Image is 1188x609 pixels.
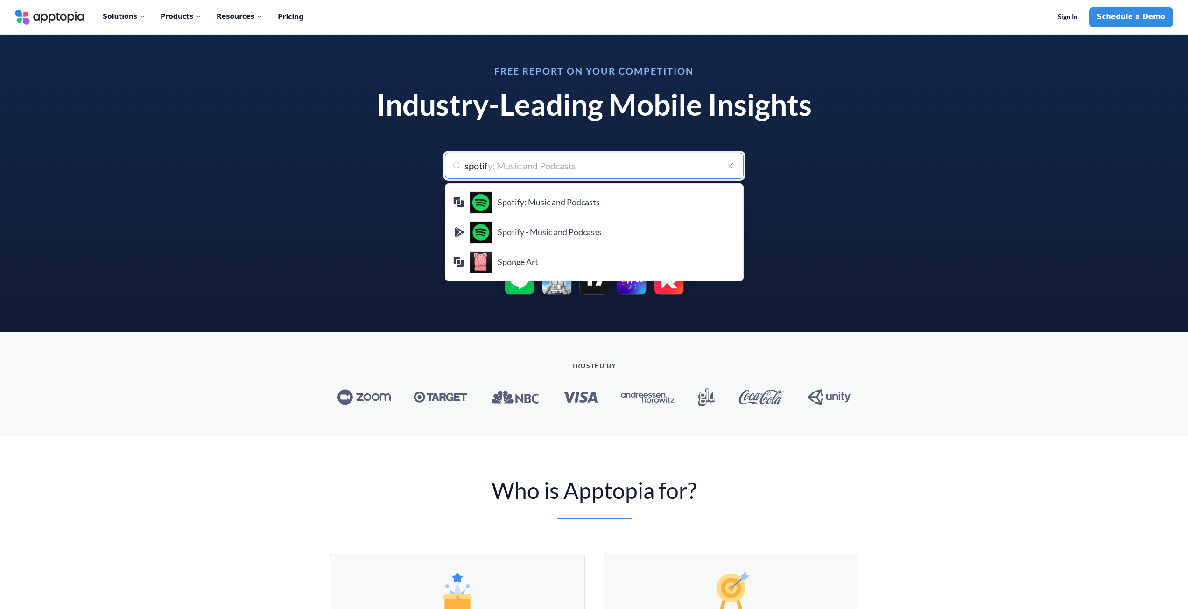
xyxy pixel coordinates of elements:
img: Unity_Technologies_logo.svg [808,389,851,405]
a: Spotify - Music and Podcasts iconSpotify - Music and Podcasts [445,217,743,247]
div: Products [161,7,202,26]
img: Visa_Inc._logo.svg [562,392,598,403]
img: Glu_Mobile_logo.svg [698,388,715,406]
img: Spotify: Music and Podcasts icon [470,191,492,214]
h4: Sponge Art [498,257,736,267]
a: Pricing [278,7,303,27]
p: TRUSTED BY [258,362,930,370]
img: Products%20Image_Ad.svg [439,572,476,609]
div: Spotify - Music and Podcasts [470,221,492,244]
h3: Free Report on Your Competition [366,66,823,76]
img: Products%20Image_Ad.svg [712,572,750,609]
img: Target_logo.svg [414,392,467,403]
img: Spotify Lite icon [470,281,492,303]
ul: menu-options [445,183,744,281]
span: Sign In [1058,13,1077,21]
a: Sign In [1050,7,1085,27]
a: Spotify: Music and Podcasts iconSpotify: Music and Podcasts [445,188,743,217]
a: Schedule a Demo [1089,7,1173,27]
a: Sponge Art iconSponge Art [445,247,743,277]
div: Solutions [103,7,146,26]
div: Spotify: Music and Podcasts [470,191,492,214]
h4: Spotify - Music and Podcasts [498,227,736,238]
h1: Industry-Leading Mobile Insights [366,87,823,123]
p: Run a report on popular apps [366,246,823,254]
img: Spotify - Music and Podcasts icon [470,221,492,244]
a: Spotify Lite iconSpotify Lite [445,277,743,307]
img: Sponge Art icon [470,251,492,273]
img: Zoom_logo.svg [337,389,391,405]
div: Spotify Lite [470,281,492,303]
input: Search for your app [445,153,744,179]
div: Sponge Art [470,251,492,273]
div: Resources [217,7,263,26]
p: Who is Apptopia for? [258,477,930,504]
img: Andreessen_Horowitz_new_logo.svg [621,392,675,403]
h4: Spotify: Music and Podcasts [498,197,736,208]
img: NBC_logo.svg [491,390,539,404]
img: Coca-Cola_logo.svg [738,390,785,405]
